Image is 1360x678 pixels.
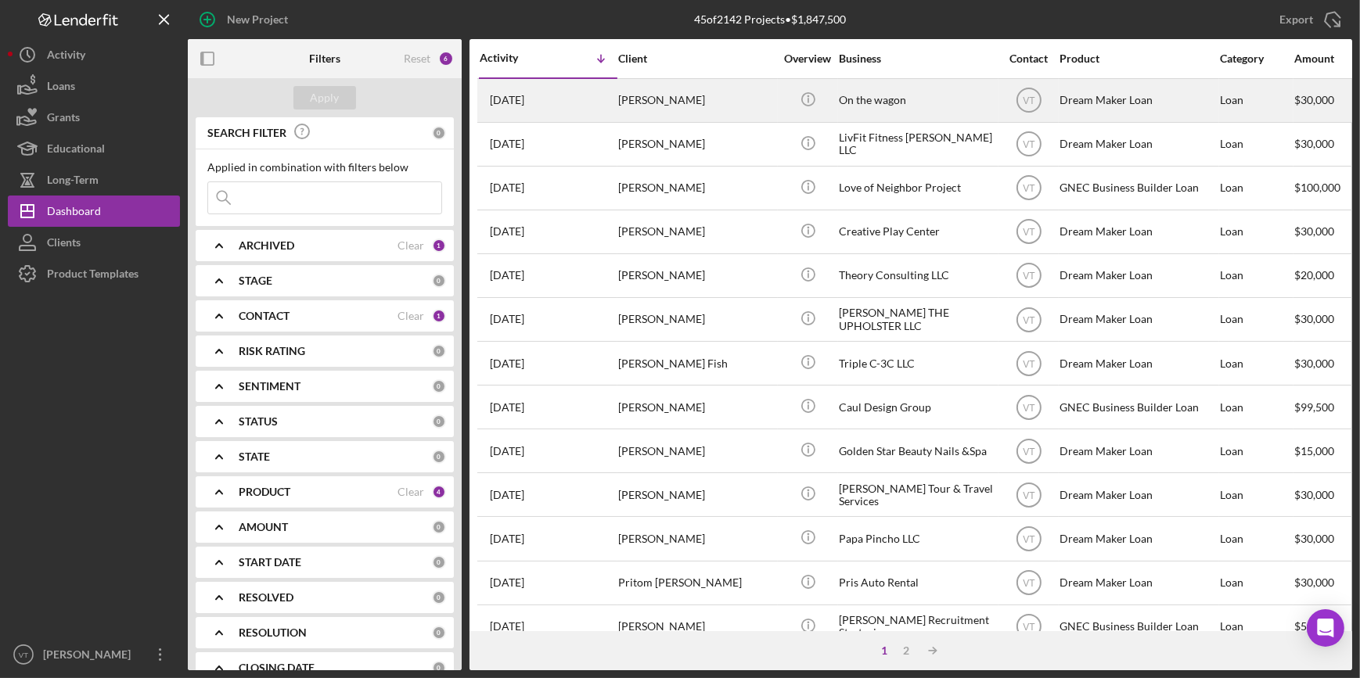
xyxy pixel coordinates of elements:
div: 0 [432,414,446,429]
button: Apply [293,86,356,109]
div: Dream Maker Loan [1060,299,1216,340]
div: 0 [432,379,446,393]
a: Activity [8,39,180,70]
b: CLOSING DATE [239,662,315,674]
div: Contact [999,52,1058,65]
div: Export [1279,4,1313,35]
text: VT [1023,578,1035,589]
b: AMOUNT [239,521,288,533]
div: 0 [432,590,446,604]
div: $30,000 [1294,124,1353,165]
div: Loan [1220,343,1293,384]
div: Creative Play Center [839,211,995,253]
div: Dream Maker Loan [1060,255,1216,296]
div: $99,500 [1294,386,1353,428]
time: 2025-08-13 02:09 [490,313,524,325]
div: Overview [779,52,837,65]
div: Loan [1220,167,1293,209]
div: $30,000 [1294,211,1353,253]
div: [PERSON_NAME] [618,299,775,340]
div: Dream Maker Loan [1060,343,1216,384]
button: Export [1264,4,1352,35]
div: Loan [1220,430,1293,472]
b: CONTACT [239,310,290,322]
text: VT [1023,139,1035,150]
b: RESOLVED [239,591,293,604]
div: Dream Maker Loan [1060,430,1216,472]
div: Dashboard [47,196,101,231]
a: Long-Term [8,164,180,196]
div: Dream Maker Loan [1060,518,1216,559]
button: Loans [8,70,180,102]
div: 0 [432,555,446,569]
time: 2025-08-11 16:42 [490,401,524,414]
div: $30,000 [1294,474,1353,515]
b: PRODUCT [239,486,290,498]
div: Caul Design Group [839,386,995,428]
b: STATE [239,450,270,463]
button: VT[PERSON_NAME] [8,639,180,670]
div: [PERSON_NAME] [618,255,775,296]
div: $20,000 [1294,255,1353,296]
div: Apply [311,86,340,109]
time: 2025-08-11 12:06 [490,445,524,457]
time: 2025-08-11 12:00 [490,489,524,501]
time: 2025-08-16 19:30 [490,94,524,106]
text: VT [1023,271,1035,282]
div: [PERSON_NAME] [618,124,775,165]
div: GNEC Business Builder Loan [1060,386,1216,428]
div: Loan [1220,299,1293,340]
b: Filters [309,52,340,65]
b: STATUS [239,415,278,428]
div: Client [618,52,775,65]
div: Product [1060,52,1216,65]
div: Clear [398,239,424,252]
button: Grants [8,102,180,133]
div: [PERSON_NAME] [618,211,775,253]
time: 2025-08-11 02:58 [490,533,524,545]
div: $30,000 [1294,518,1353,559]
div: 1 [432,309,446,323]
text: VT [1023,402,1035,413]
div: [PERSON_NAME] [618,167,775,209]
div: 4 [432,485,446,499]
div: Loans [47,70,75,106]
div: 6 [438,51,454,66]
div: [PERSON_NAME] Tour & Travel Services [839,474,995,515]
text: VT [1023,622,1035,633]
div: Pritom [PERSON_NAME] [618,562,775,604]
text: VT [1023,358,1035,369]
button: Clients [8,227,180,258]
div: $50,000 [1294,606,1353,648]
div: 0 [432,126,446,140]
div: $15,000 [1294,430,1353,472]
text: VT [19,651,28,659]
div: 0 [432,626,446,640]
div: Dream Maker Loan [1060,211,1216,253]
text: VT [1023,314,1035,325]
div: Grants [47,102,80,137]
text: VT [1023,490,1035,500]
div: [PERSON_NAME] [618,474,775,515]
b: ARCHIVED [239,239,294,252]
div: Loan [1220,474,1293,515]
div: New Project [227,4,288,35]
div: Loan [1220,386,1293,428]
div: [PERSON_NAME] [618,606,775,648]
a: Dashboard [8,196,180,227]
a: Educational [8,133,180,164]
text: VT [1023,183,1035,194]
div: 0 [432,520,446,534]
div: Loan [1220,518,1293,559]
div: [PERSON_NAME] [618,518,775,559]
div: $30,000 [1294,562,1353,604]
a: Product Templates [8,258,180,289]
div: [PERSON_NAME] [618,80,775,121]
div: Activity [47,39,85,74]
text: VT [1023,227,1035,238]
div: GNEC Business Builder Loan [1060,606,1216,648]
div: $100,000 [1294,167,1353,209]
div: 1 [432,239,446,253]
